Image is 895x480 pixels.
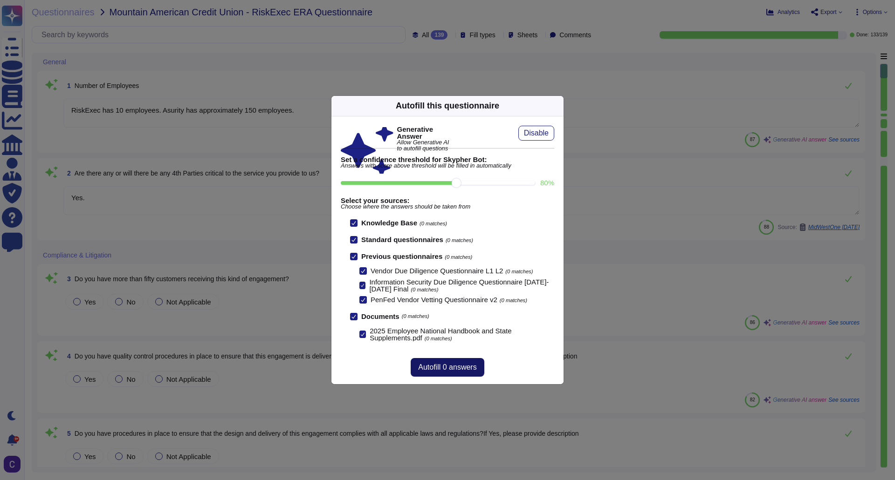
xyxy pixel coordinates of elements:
[369,278,549,293] span: Information Security Due Diligence Questionnaire [DATE]-[DATE] Final
[505,269,533,274] span: (0 matches)
[397,126,450,140] b: Generative Answer
[446,237,473,243] span: (0 matches)
[445,254,472,260] span: (0 matches)
[500,297,527,303] span: (0 matches)
[361,313,399,320] b: Documents
[371,296,497,304] span: PenFed Vendor Vetting Questionnaire v2
[341,197,554,204] b: Select your sources:
[361,236,443,243] b: Standard questionnaires
[411,358,484,377] button: Autofill 0 answers
[371,267,503,275] span: Vendor Due Diligence Questionnaire L1 L2
[370,327,511,342] span: 2025 Employee National Handbook and State Supplements.pdf
[418,364,476,371] span: Autofill 0 answers
[341,204,554,210] span: Choose where the answers should be taken from
[396,100,499,112] div: Autofill this questionnaire
[425,336,452,341] span: (0 matches)
[402,314,429,319] span: (0 matches)
[397,140,450,152] span: Allow Generative AI to autofill questions
[518,126,554,141] button: Disable
[361,219,417,227] b: Knowledge Base
[341,156,554,163] b: Set a confidence threshold for Skypher Bot:
[411,287,438,292] span: (0 matches)
[420,221,447,226] span: (0 matches)
[540,179,554,186] label: 80 %
[524,129,549,137] span: Disable
[361,252,442,260] b: Previous questionnaires
[341,163,554,169] span: Answers with score above threshold will be filled in automatically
